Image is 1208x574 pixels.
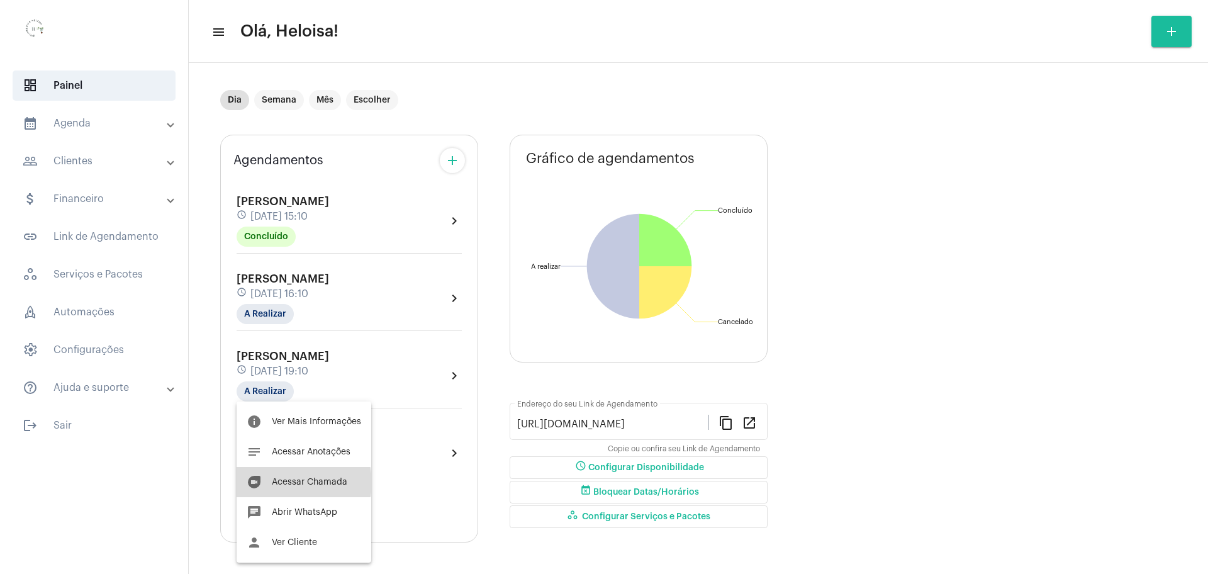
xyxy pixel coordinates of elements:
span: Acessar Anotações [272,447,350,456]
mat-icon: notes [247,444,262,459]
mat-icon: duo [247,475,262,490]
mat-icon: person [247,535,262,550]
span: Acessar Chamada [272,478,347,487]
span: Abrir WhatsApp [272,508,337,517]
mat-icon: chat [247,505,262,520]
mat-icon: info [247,414,262,429]
span: Ver Mais Informações [272,417,361,426]
span: Ver Cliente [272,538,317,547]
